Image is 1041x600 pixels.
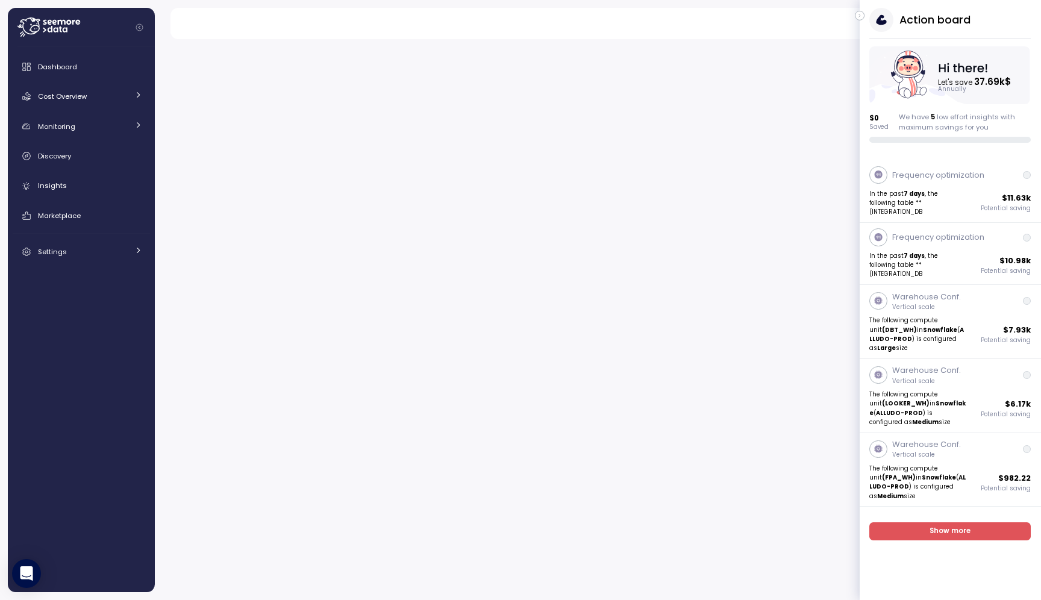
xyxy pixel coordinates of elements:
p: Frequency optimization [892,169,984,181]
p: $ 7.93k [1004,324,1031,336]
a: Warehouse Conf.Vertical scaleThe following compute unit(LOOKER_WH)inSnowflake(ALLUDO-PROD) is con... [860,359,1041,433]
span: Show more [930,523,971,539]
p: Warehouse Conf. [892,439,961,451]
strong: Snowflake [922,473,957,481]
a: Settings [13,240,150,264]
h3: Action board [899,12,971,27]
strong: ALLUDO-PROD [877,409,924,417]
a: Insights [13,174,150,198]
p: Potential saving [981,267,1031,275]
strong: (FPA_WH) [883,473,916,481]
p: Potential saving [981,410,1031,419]
a: Frequency optimizationIn the past7 days, the following table **(INTEGRATION_DB$11.63kPotential sa... [860,160,1041,222]
strong: Large [878,344,896,352]
strong: ALLUDO-PROD [870,473,966,490]
strong: (DBT_WH) [883,326,918,334]
p: $ 11.63k [1002,192,1031,204]
strong: Snowflake [870,399,966,416]
strong: ALLUDO-PROD [870,326,964,343]
p: The following compute unit in ( ) is configured as size [870,464,967,500]
p: Potential saving [981,336,1031,345]
tspan: 37.69k $ [975,75,1012,88]
span: Monitoring [38,122,75,131]
a: Frequency optimizationIn the past7 days, the following table **(INTEGRATION_DB$10.98kPotential sa... [860,223,1041,285]
a: Monitoring [13,114,150,139]
div: We have low effort insights with maximum savings for you [899,112,1031,132]
a: Cost Overview [13,84,150,108]
p: In the past , the following table **(INTEGRATION_DB [870,189,967,216]
a: Show more [870,522,1031,540]
a: Dashboard [13,55,150,79]
p: In the past , the following table **(INTEGRATION_DB [870,251,967,278]
span: 5 [931,112,935,122]
span: Dashboard [38,62,77,72]
a: Marketplace [13,204,150,228]
strong: Snowflake [924,326,958,334]
button: Collapse navigation [132,23,147,32]
p: The following compute unit in ( ) is configured as size [870,316,967,352]
p: Saved [870,123,889,131]
strong: 7 days [904,190,925,198]
p: The following compute unit in ( ) is configured as size [870,390,967,426]
p: Vertical scale [892,377,961,386]
p: Warehouse Conf. [892,364,961,377]
text: Let's save [939,75,1012,88]
span: Insights [38,181,67,190]
span: Discovery [38,151,71,161]
p: $ 982.22 [999,472,1031,484]
strong: (LOOKER_WH) [883,399,930,407]
span: Cost Overview [38,92,87,101]
p: Potential saving [981,204,1031,213]
strong: Medium [913,418,939,426]
p: $ 6.17k [1005,398,1031,410]
p: $ 0 [870,113,889,123]
a: Warehouse Conf.Vertical scaleThe following compute unit(FPA_WH)inSnowflake(ALLUDO-PROD) is config... [860,433,1041,507]
p: Potential saving [981,484,1031,493]
p: Frequency optimization [892,231,984,243]
a: Discovery [13,144,150,168]
p: Vertical scale [892,451,961,459]
p: Vertical scale [892,303,961,311]
strong: 7 days [904,252,925,260]
strong: Medium [878,492,904,500]
span: Marketplace [38,211,81,220]
text: Annually [939,86,968,93]
p: Warehouse Conf. [892,291,961,303]
span: Settings [38,247,67,257]
div: Open Intercom Messenger [12,559,41,588]
p: $ 10.98k [1000,255,1031,267]
a: Warehouse Conf.Vertical scaleThe following compute unit(DBT_WH)inSnowflake(ALLUDO-PROD) is config... [860,285,1041,359]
